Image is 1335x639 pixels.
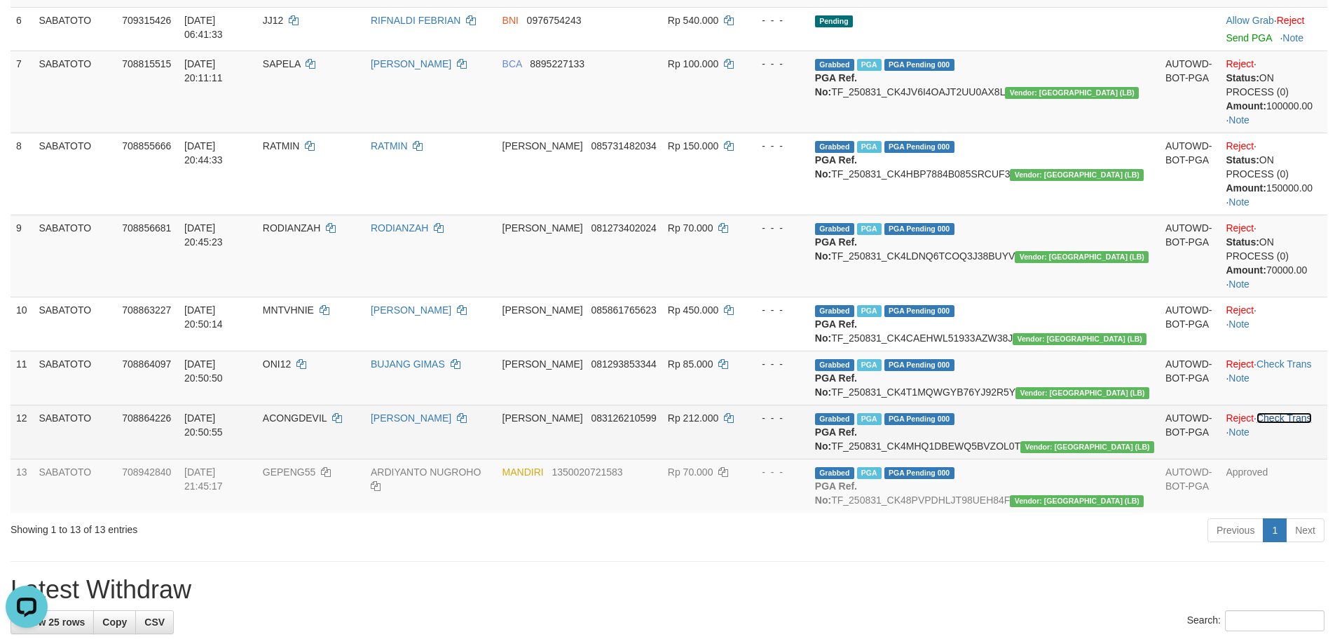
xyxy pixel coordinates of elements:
span: Copy 8895227133 to clipboard [530,58,584,69]
div: - - - [749,57,804,71]
div: - - - [749,465,804,479]
span: MANDIRI [502,466,544,478]
a: Note [1228,114,1250,126]
td: 8 [11,133,33,215]
a: 1 [1263,518,1287,542]
div: ON PROCESS (0) 100000.00 [1226,71,1322,113]
a: [PERSON_NAME] [371,304,451,316]
span: Vendor URL: https://dashboard.q2checkout.com/secure [1020,441,1154,453]
span: CSV [144,617,165,628]
a: Note [1228,278,1250,290]
span: Grabbed [815,359,854,371]
div: ON PROCESS (0) 70000.00 [1226,235,1322,277]
span: Vendor URL: https://dashboard.q2checkout.com/secure [1005,87,1139,99]
a: Reject [1226,140,1254,152]
span: Copy [102,617,127,628]
td: AUTOWD-BOT-PGA [1160,297,1221,351]
span: PGA Pending [884,223,954,235]
a: Check Trans [1257,358,1312,370]
span: Rp 85.000 [668,358,713,370]
span: [PERSON_NAME] [502,140,583,152]
b: PGA Ref. No: [815,426,857,452]
b: PGA Ref. No: [815,372,857,398]
a: Note [1228,318,1250,330]
span: Vendor URL: https://dashboard.q2checkout.com/secure [1013,333,1146,345]
span: Marked by athcs1 [857,413,882,425]
span: Rp 212.000 [668,412,718,424]
td: SABATOTO [33,459,116,513]
td: · · [1220,351,1327,405]
span: Copy 081293853344 to clipboard [591,358,656,370]
span: Marked by athcs1 [857,305,882,317]
span: Rp 70.000 [668,222,713,234]
span: Grabbed [815,59,854,71]
span: Marked by athcs1 [857,59,882,71]
td: 9 [11,215,33,297]
span: PGA Pending [884,305,954,317]
a: Reject [1226,58,1254,69]
span: Rp 100.000 [668,58,718,69]
a: Previous [1207,518,1264,542]
a: Note [1228,426,1250,438]
button: Open LiveChat chat widget [6,6,48,48]
td: AUTOWD-BOT-PGA [1160,351,1221,405]
a: Note [1282,32,1303,43]
span: Copy 083126210599 to clipboard [591,412,656,424]
td: · · [1220,297,1327,351]
label: Search: [1187,610,1324,631]
b: Status: [1226,154,1259,166]
b: Status: [1226,72,1259,83]
span: SAPELA [263,58,301,69]
a: Allow Grab [1226,15,1273,26]
td: 11 [11,351,33,405]
b: PGA Ref. No: [815,480,857,506]
span: [PERSON_NAME] [502,358,583,370]
div: - - - [749,303,804,317]
span: JJ12 [263,15,284,26]
td: AUTOWD-BOT-PGA [1160,459,1221,513]
td: · · [1220,405,1327,459]
a: Reject [1226,222,1254,234]
span: PGA Pending [884,413,954,425]
div: Showing 1 to 13 of 13 entries [11,517,546,537]
td: TF_250831_CK4MHQ1DBEWQ5BVZOL0T [809,405,1160,459]
span: Copy 085731482034 to clipboard [591,140,656,152]
span: [DATE] 20:11:11 [184,58,223,83]
a: ARDIYANTO NUGROHO [371,466,481,478]
h1: Latest Withdraw [11,576,1324,604]
span: BCA [502,58,522,69]
td: 7 [11,51,33,133]
span: 708864226 [122,412,171,424]
a: BUJANG GIMAS [371,358,445,370]
input: Search: [1225,610,1324,631]
span: MNTVHNIE [263,304,314,316]
a: Copy [93,610,136,634]
td: TF_250831_CK4JV6I4OAJT2UU0AX8L [809,51,1160,133]
td: · · [1220,51,1327,133]
span: 708815515 [122,58,171,69]
td: SABATOTO [33,7,116,51]
span: [DATE] 20:44:33 [184,140,223,166]
span: Marked by athcs1 [857,141,882,153]
span: [DATE] 21:45:17 [184,466,223,492]
div: - - - [749,221,804,235]
span: Grabbed [815,141,854,153]
td: SABATOTO [33,297,116,351]
span: 708863227 [122,304,171,316]
td: AUTOWD-BOT-PGA [1160,133,1221,215]
td: · · [1220,133,1327,215]
td: 6 [11,7,33,51]
div: ON PROCESS (0) 150000.00 [1226,153,1322,195]
span: Copy 1350020721583 to clipboard [552,466,622,478]
span: Marked by athcs1 [857,467,882,479]
a: Reject [1226,412,1254,424]
td: TF_250831_CK48PVPDHLJT98UEH84F [809,459,1160,513]
a: Note [1228,372,1250,384]
a: Send PGA [1226,32,1271,43]
td: TF_250831_CK4LDNQ6TCOQ3J38BUYV [809,215,1160,297]
span: [DATE] 20:45:23 [184,222,223,248]
span: [PERSON_NAME] [502,304,583,316]
span: Vendor URL: https://dashboard.q2checkout.com/secure [1015,387,1149,399]
td: TF_250831_CK4T1MQWGYB76YJ92R5Y [809,351,1160,405]
a: Next [1286,518,1324,542]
